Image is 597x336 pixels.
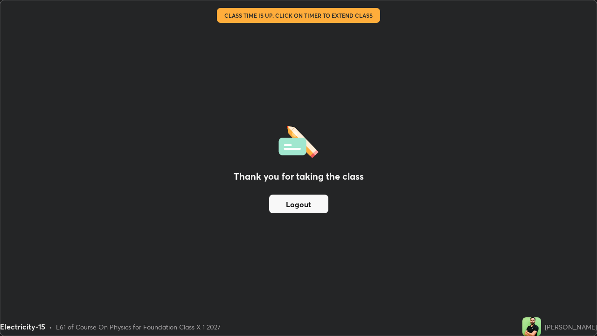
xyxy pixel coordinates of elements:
[522,317,541,336] img: 7c3e05ebfe504e4a8e8bf48c97542d0d.jpg
[269,195,328,213] button: Logout
[49,322,52,332] div: •
[234,169,364,183] h2: Thank you for taking the class
[278,123,319,158] img: offlineFeedback.1438e8b3.svg
[545,322,597,332] div: [PERSON_NAME]
[56,322,221,332] div: L61 of Course On Physics for Foundation Class X 1 2027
